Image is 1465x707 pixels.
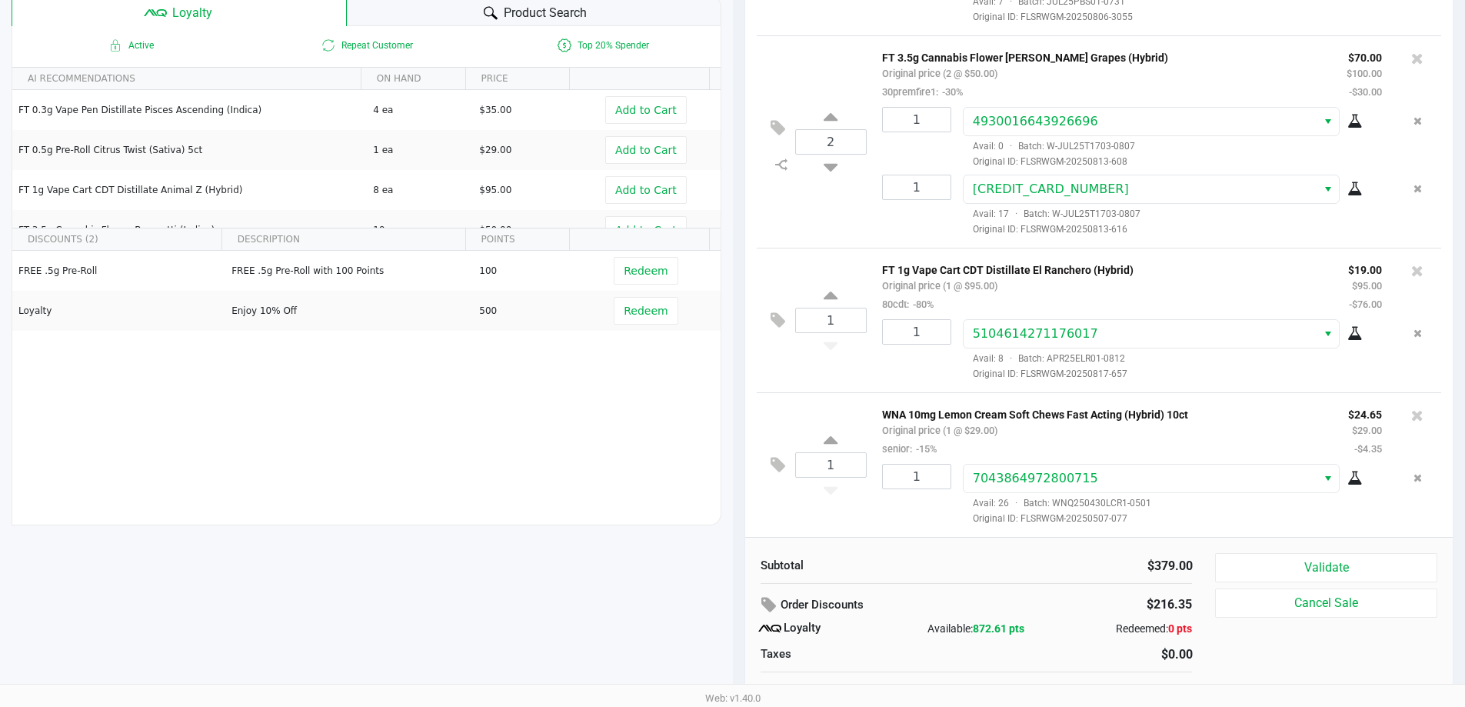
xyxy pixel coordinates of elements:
span: 5104614271176017 [973,326,1098,341]
td: Loyalty [12,291,225,331]
button: Select [1317,175,1339,203]
span: · [1009,498,1024,509]
div: Taxes [761,645,965,663]
small: $95.00 [1352,280,1382,292]
button: Add to Cart [605,136,687,164]
td: 4 ea [366,90,472,130]
small: -$30.00 [1349,86,1382,98]
p: $24.65 [1348,405,1382,421]
button: Remove the package from the orderLine [1407,175,1428,203]
span: Original ID: FLSRWGM-20250507-077 [963,512,1382,525]
button: Add to Cart [605,216,687,244]
p: $70.00 [1347,48,1382,64]
td: 500 [472,291,578,331]
span: $50.00 [479,225,511,235]
p: WNA 10mg Lemon Cream Soft Chews Fast Acting (Hybrid) 10ct [882,405,1325,421]
span: Top 20% Spender [484,36,721,55]
inline-svg: Is repeat customer [319,36,338,55]
span: Add to Cart [615,184,677,196]
p: FT 1g Vape Cart CDT Distillate El Ranchero (Hybrid) [882,260,1325,276]
div: $216.35 [1064,592,1192,618]
small: -$76.00 [1349,298,1382,310]
button: Validate [1215,553,1437,582]
small: $29.00 [1352,425,1382,436]
span: Add to Cart [615,224,677,236]
inline-svg: Is a top 20% spender [555,36,574,55]
span: $95.00 [479,185,511,195]
span: $35.00 [479,105,511,115]
th: PRICE [465,68,570,90]
span: Redeem [624,305,668,317]
small: 80cdt: [882,298,934,310]
span: Redeem [624,265,668,277]
td: 8 ea [366,170,472,210]
td: 1 ea [366,130,472,170]
button: Remove the package from the orderLine [1407,464,1428,492]
button: Add to Cart [605,176,687,204]
div: Data table [12,228,721,482]
span: · [1009,208,1024,219]
button: Redeem [614,257,678,285]
td: 19 ea [366,210,472,250]
div: Redeemed: [1048,621,1192,637]
div: Loyalty [761,619,904,638]
span: Avail: 17 Batch: W-JUL25T1703-0807 [963,208,1140,219]
span: $29.00 [479,145,511,155]
th: DISCOUNTS (2) [12,228,221,251]
span: Active [12,36,248,55]
inline-svg: Active loyalty member [106,36,125,55]
span: Loyalty [172,4,212,22]
span: 4930016643926696 [973,114,1098,128]
span: Original ID: FLSRWGM-20250817-657 [963,367,1382,381]
span: -15% [912,443,937,455]
div: $379.00 [988,557,1193,575]
span: · [1004,353,1018,364]
span: [CREDIT_CARD_NUMBER] [973,182,1129,196]
span: Avail: 26 Batch: WNQ250430LCR1-0501 [963,498,1151,509]
small: -$4.35 [1354,443,1382,455]
span: Original ID: FLSRWGM-20250813-616 [963,222,1382,236]
span: · [1004,141,1018,152]
button: Cancel Sale [1215,589,1437,618]
th: POINTS [465,228,570,251]
small: senior: [882,443,937,455]
div: Data table [12,68,721,228]
span: Product Search [504,4,587,22]
small: Original price (1 @ $29.00) [882,425,997,436]
button: Select [1317,465,1339,492]
span: Add to Cart [615,104,677,116]
th: DESCRIPTION [221,228,465,251]
div: Available: [904,621,1048,637]
small: Original price (2 @ $50.00) [882,68,997,79]
td: FT 0.3g Vape Pen Distillate Pisces Ascending (Indica) [12,90,366,130]
button: Select [1317,320,1339,348]
button: Remove the package from the orderLine [1407,107,1428,135]
td: FT 3.5g Cannabis Flower Bosscotti (Indica) [12,210,366,250]
button: Remove the package from the orderLine [1407,319,1428,348]
th: ON HAND [361,68,465,90]
inline-svg: Split item qty to new line [768,155,795,175]
span: Add to Cart [615,144,677,156]
small: 30premfire1: [882,86,963,98]
span: 0 pts [1168,622,1192,635]
button: Add to Cart [605,96,687,124]
div: Subtotal [761,557,965,575]
span: Web: v1.40.0 [705,692,761,704]
span: 872.61 pts [973,622,1024,635]
button: Redeem [614,297,678,325]
button: Select [1317,108,1339,135]
td: FT 0.5g Pre-Roll Citrus Twist (Sativa) 5ct [12,130,366,170]
td: FT 1g Vape Cart CDT Distillate Animal Z (Hybrid) [12,170,366,210]
td: FREE .5g Pre-Roll [12,251,225,291]
td: FREE .5g Pre-Roll with 100 Points [225,251,472,291]
span: -30% [938,86,963,98]
td: Enjoy 10% Off [225,291,472,331]
div: $0.00 [988,645,1193,664]
small: $100.00 [1347,68,1382,79]
span: Original ID: FLSRWGM-20250813-608 [963,155,1382,168]
p: FT 3.5g Cannabis Flower [PERSON_NAME] Grapes (Hybrid) [882,48,1323,64]
span: Repeat Customer [248,36,484,55]
span: Avail: 8 Batch: APR25ELR01-0812 [963,353,1125,364]
td: 100 [472,251,578,291]
small: Original price (1 @ $95.00) [882,280,997,292]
